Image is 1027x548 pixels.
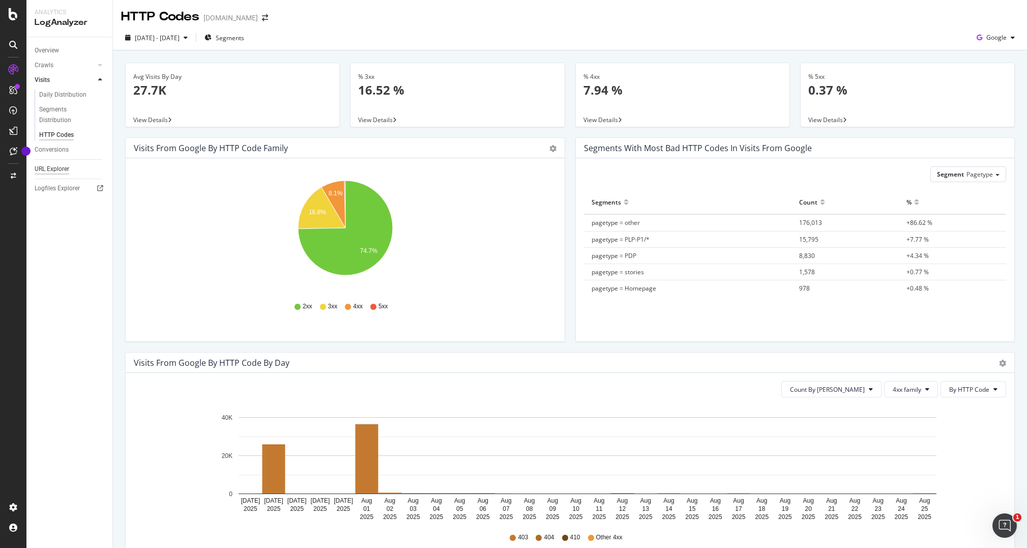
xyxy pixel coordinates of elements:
[596,505,603,512] text: 11
[685,513,699,521] text: 2025
[549,145,556,152] div: gear
[133,81,332,99] p: 27.7K
[503,505,510,512] text: 07
[799,251,815,260] span: 8,830
[639,513,653,521] text: 2025
[799,218,822,227] span: 176,013
[825,513,838,521] text: 2025
[383,513,397,521] text: 2025
[39,104,105,126] a: Segments Distribution
[665,505,672,512] text: 14
[309,209,326,216] text: 16.8%
[918,513,931,521] text: 2025
[906,251,929,260] span: +4.34 %
[986,33,1007,42] span: Google
[583,116,618,124] span: View Details
[311,497,330,504] text: [DATE]
[361,497,372,504] text: Aug
[799,284,810,293] span: 978
[735,505,742,512] text: 17
[941,381,1006,397] button: By HTTP Code
[799,235,818,244] span: 15,795
[569,513,583,521] text: 2025
[852,505,859,512] text: 22
[518,533,528,542] span: 403
[522,513,536,521] text: 2025
[584,143,812,153] div: Segments with most bad HTTP codes in Visits from google
[353,302,363,311] span: 4xx
[906,218,932,227] span: +86.62 %
[617,497,628,504] text: Aug
[592,194,621,210] div: Segments
[898,505,905,512] text: 24
[410,505,417,512] text: 03
[134,143,288,153] div: Visits from google by HTTP Code Family
[200,30,248,46] button: Segments
[262,14,268,21] div: arrow-right-arrow-left
[39,90,86,100] div: Daily Distribution
[476,513,490,521] text: 2025
[433,505,440,512] text: 04
[229,491,232,498] text: 0
[241,497,260,504] text: [DATE]
[871,513,885,521] text: 2025
[828,505,835,512] text: 21
[264,497,283,504] text: [DATE]
[358,116,393,124] span: View Details
[35,164,69,175] div: URL Explorer
[526,505,533,512] text: 08
[244,505,257,512] text: 2025
[134,358,289,368] div: Visits from google by HTTP Code by Day
[710,497,721,504] text: Aug
[35,60,95,71] a: Crawls
[808,72,1007,81] div: % 5xx
[453,513,466,521] text: 2025
[570,533,580,542] span: 410
[378,302,388,311] span: 5xx
[848,513,862,521] text: 2025
[454,497,465,504] text: Aug
[906,194,912,210] div: %
[360,513,373,521] text: 2025
[35,183,105,194] a: Logfiles Explorer
[133,72,332,81] div: Avg Visits By Day
[663,497,674,504] text: Aug
[712,505,719,512] text: 16
[35,75,95,85] a: Visits
[222,452,232,459] text: 20K
[35,183,80,194] div: Logfiles Explorer
[547,497,558,504] text: Aug
[290,505,304,512] text: 2025
[480,505,487,512] text: 06
[35,8,104,17] div: Analytics
[134,175,556,293] svg: A chart.
[500,513,513,521] text: 2025
[596,533,623,542] span: Other 4xx
[360,248,377,255] text: 74.7%
[313,505,327,512] text: 2025
[592,235,650,244] span: pagetype = PLP-P1/*
[133,116,168,124] span: View Details
[732,513,746,521] text: 2025
[906,284,929,293] span: +0.48 %
[921,505,928,512] text: 25
[592,251,636,260] span: pagetype = PDP
[524,497,535,504] text: Aug
[329,190,343,197] text: 8.1%
[884,381,938,397] button: 4xx family
[594,497,604,504] text: Aug
[808,81,1007,99] p: 0.37 %
[216,34,244,42] span: Segments
[387,505,394,512] text: 02
[35,164,105,175] a: URL Explorer
[1013,513,1021,522] span: 1
[121,8,199,25] div: HTTP Codes
[799,268,815,276] span: 1,578
[592,268,644,276] span: pagetype = stories
[406,513,420,521] text: 2025
[687,497,697,504] text: Aug
[303,302,312,311] span: 2xx
[39,130,105,140] a: HTTP Codes
[21,147,31,156] div: Tooltip anchor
